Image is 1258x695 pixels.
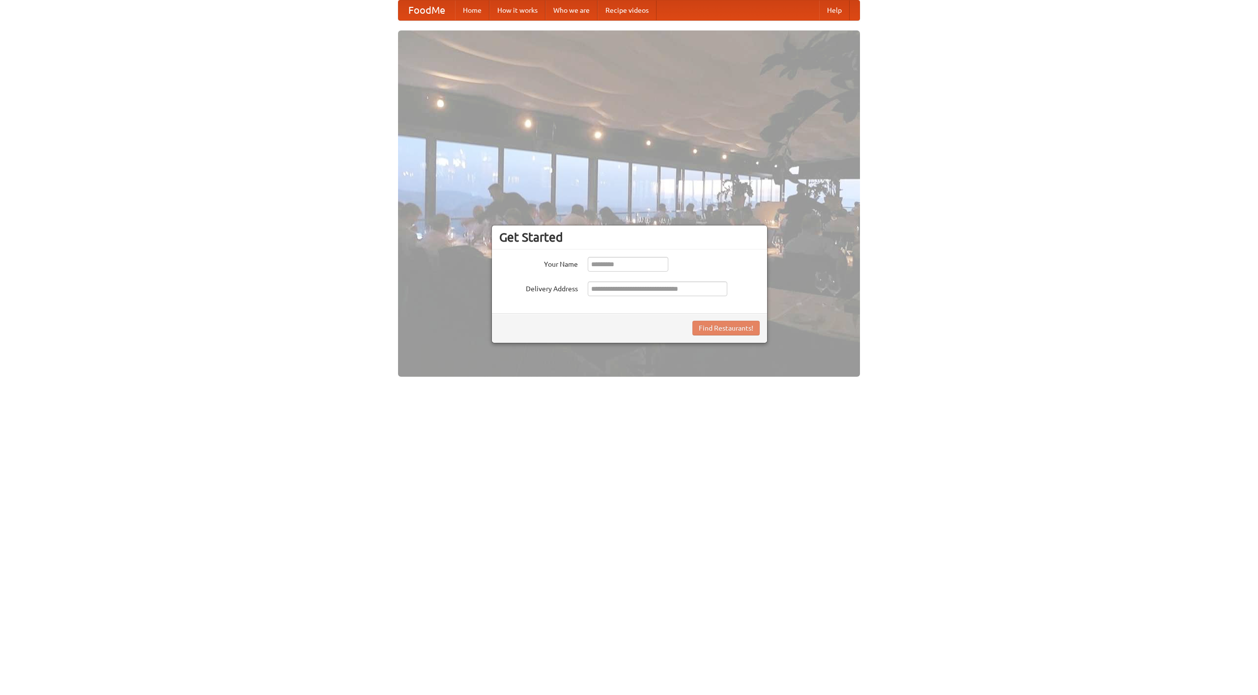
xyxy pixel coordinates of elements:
h3: Get Started [499,230,760,245]
a: How it works [489,0,545,20]
label: Your Name [499,257,578,269]
a: Help [819,0,850,20]
a: Who we are [545,0,598,20]
a: FoodMe [399,0,455,20]
a: Recipe videos [598,0,657,20]
a: Home [455,0,489,20]
button: Find Restaurants! [692,321,760,335]
label: Delivery Address [499,281,578,294]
